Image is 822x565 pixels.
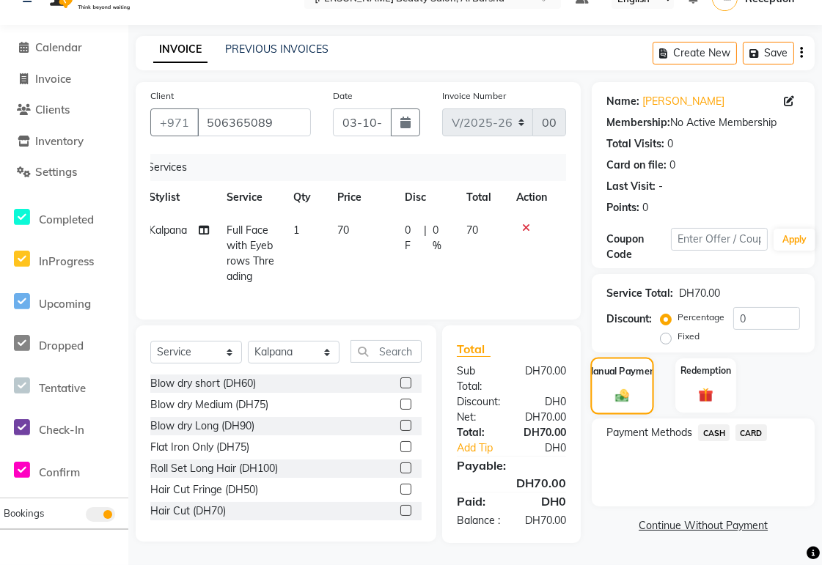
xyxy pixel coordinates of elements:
button: Save [743,42,794,64]
th: Service [218,181,285,214]
div: Blow dry Long (DH90) [150,418,254,434]
div: No Active Membership [606,115,800,130]
div: Total: [446,425,512,440]
span: Kalpana [149,224,187,237]
div: Discount: [606,311,652,327]
span: Total [457,341,491,357]
div: Hair Cut Fringe (DH50) [150,482,258,498]
button: Apply [774,229,815,251]
label: Manual Payment [586,364,659,378]
label: Percentage [678,311,724,324]
div: Card on file: [606,158,667,173]
a: Add Tip [446,440,523,456]
span: Upcoming [39,297,91,311]
a: PREVIOUS INVOICES [225,43,329,56]
div: Services [142,154,567,181]
span: CARD [735,424,767,441]
div: Sub Total: [446,363,512,394]
span: Clients [35,103,70,117]
span: Check-In [39,423,84,437]
div: 0 [642,200,648,215]
span: Bookings [4,507,44,519]
label: Client [150,89,174,103]
span: Settings [35,165,77,179]
span: 70 [337,224,349,237]
a: Invoice [4,71,125,88]
span: Payment Methods [606,425,692,440]
label: Fixed [678,330,700,343]
div: Service Total: [606,286,673,301]
div: DH70.00 [512,425,578,440]
span: | [424,223,427,254]
a: Calendar [4,40,125,56]
span: Invoice [35,72,71,86]
th: Price [329,181,395,214]
img: _cash.svg [612,388,634,404]
a: Clients [4,102,125,119]
div: Discount: [446,394,512,410]
div: Name: [606,94,639,109]
div: Flat Iron Only (DH75) [150,440,249,455]
a: [PERSON_NAME] [642,94,724,109]
div: Paid: [446,492,512,510]
input: Enter Offer / Coupon Code [671,228,768,251]
div: DH70.00 [512,363,578,394]
div: Membership: [606,115,670,130]
div: DH0 [523,440,578,456]
th: Stylist [140,181,218,214]
div: DH0 [512,492,578,510]
div: 0 [667,136,673,152]
div: Hair Cut (DH70) [150,503,226,519]
span: 1 [293,224,299,237]
div: - [658,179,663,194]
span: Completed [39,213,94,226]
span: CASH [698,424,730,441]
button: Create New [653,42,737,64]
div: DH70.00 [512,410,578,425]
span: 0 % [433,223,449,254]
a: Settings [4,164,125,181]
img: _gift.svg [694,386,718,405]
div: Blow dry Medium (DH75) [150,397,268,413]
div: DH70.00 [512,513,578,528]
button: +971 [150,108,199,136]
label: Invoice Number [442,89,506,103]
span: 0 F [405,223,418,254]
div: Payable: [446,457,577,474]
input: Search by Name/Mobile/Email/Code [197,108,311,136]
div: DH0 [512,394,578,410]
span: Calendar [35,40,82,54]
label: Date [333,89,353,103]
div: Total Visits: [606,136,664,152]
a: Continue Without Payment [595,518,812,533]
div: DH70.00 [446,474,577,492]
div: Coupon Code [606,232,671,262]
span: 70 [466,224,478,237]
span: Confirm [39,465,80,479]
div: Balance : [446,513,512,528]
span: Dropped [39,339,84,352]
th: Total [458,181,507,214]
a: Inventory [4,133,125,150]
div: Last Visit: [606,179,656,194]
div: Points: [606,200,639,215]
th: Action [507,181,556,214]
div: Blow dry short (DH60) [150,376,256,391]
th: Disc [396,181,458,214]
div: DH70.00 [679,286,720,301]
input: Search or Scan [351,340,422,363]
th: Qty [285,181,329,214]
span: InProgress [39,254,94,268]
div: Roll Set Long Hair (DH100) [150,461,278,476]
div: 0 [669,158,675,173]
a: INVOICE [153,37,208,63]
span: Tentative [39,381,86,395]
label: Redemption [680,364,731,377]
div: Net: [446,410,512,425]
span: Inventory [35,134,84,148]
span: Full Face with Eyebrows Threading [227,224,274,283]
